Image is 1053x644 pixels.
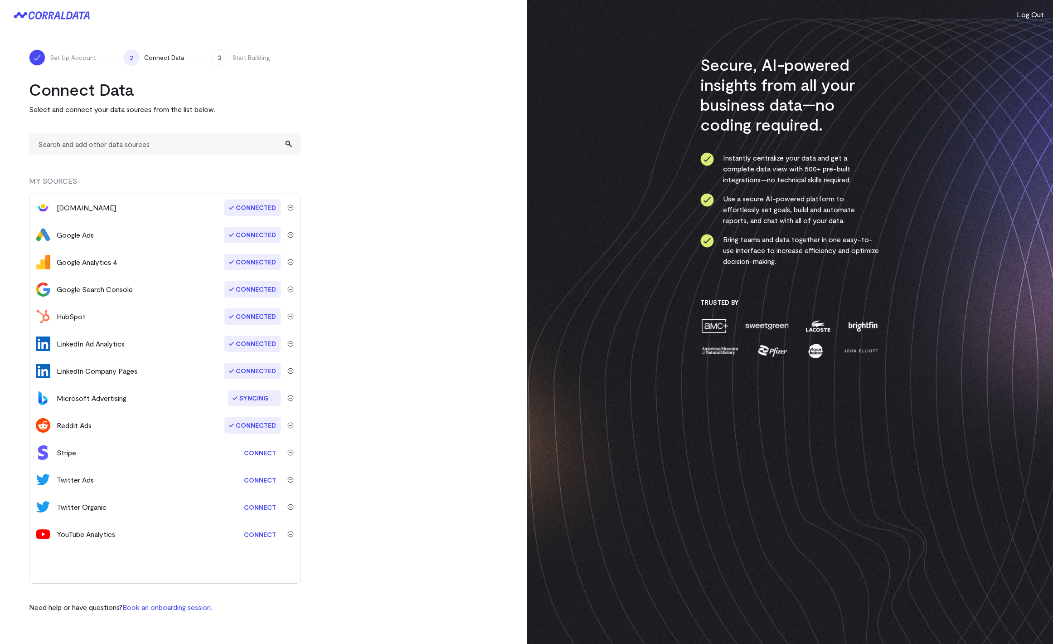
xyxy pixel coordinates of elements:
p: Need help or have questions? [29,602,212,613]
span: Connected [224,200,281,216]
img: john-elliott-25751c40.png [842,343,879,359]
a: Connect [239,444,281,461]
img: ico-check-circle-4b19435c.svg [700,234,714,248]
img: reddit_ads-149c8797.svg [36,418,50,433]
input: Search and add other data sources [29,133,301,155]
a: Connect [239,472,281,488]
button: Log Out [1017,9,1044,20]
img: customerio-4373efcc.svg [36,200,50,215]
img: trash-40e54a27.svg [287,286,294,293]
span: Connected [224,227,281,243]
li: Instantly centralize your data and get a complete data view with 500+ pre-built integrations—no t... [700,152,879,185]
span: Start Building [232,53,270,62]
h3: Trusted By [700,298,879,307]
img: trash-40e54a27.svg [287,531,294,537]
span: Connected [224,417,281,434]
span: Connect Data [144,53,184,62]
div: LinkedIn Ad Analytics [57,338,125,349]
span: Connected [224,308,281,325]
img: ico-check-circle-4b19435c.svg [700,152,714,166]
img: trash-40e54a27.svg [287,449,294,456]
div: Stripe [57,447,76,458]
div: Reddit Ads [57,420,92,431]
img: trash-40e54a27.svg [287,313,294,320]
img: hubspot-c1e9301f.svg [36,309,50,324]
div: Twitter Organic [57,502,107,512]
img: stripe-ba84f8e2.svg [36,445,50,460]
a: Connect [239,499,281,516]
div: Microsoft Advertising [57,393,126,404]
h2: Connect Data [29,79,301,99]
li: Bring teams and data together in one easy-to-use interface to increase efficiency and optimize de... [700,234,879,267]
img: trash-40e54a27.svg [287,368,294,374]
span: 3 [211,49,228,66]
h3: Secure, AI-powered insights from all your business data—no coding required. [700,54,879,134]
img: trash-40e54a27.svg [287,259,294,265]
div: LinkedIn Company Pages [57,366,137,376]
a: Connect [239,526,281,543]
span: Syncing [228,390,281,406]
img: ico-check-circle-4b19435c.svg [700,193,714,207]
div: Google Ads [57,229,94,240]
li: Use a secure AI-powered platform to effortlessly set goals, build and automate reports, and chat ... [700,193,879,226]
span: Connected [224,281,281,298]
img: trash-40e54a27.svg [287,477,294,483]
span: 2 [123,49,140,66]
img: sweetgreen-1d1fb32c.png [744,318,790,334]
img: brightfin-a251e171.png [846,318,879,334]
img: pfizer-e137f5fc.png [757,343,788,359]
img: lacoste-7a6b0538.png [805,318,831,334]
div: [DOMAIN_NAME] [57,202,116,213]
a: Book an onboarding session. [122,603,212,611]
span: Connected [224,336,281,352]
img: trash-40e54a27.svg [287,232,294,238]
p: Select and connect your data sources from the list below. [29,104,301,115]
div: YouTube Analytics [57,529,115,540]
img: twitter-84440d70.svg [36,500,50,514]
img: google_ads-c8121f33.png [36,228,50,242]
img: trash-40e54a27.svg [287,422,294,429]
img: trash-40e54a27.svg [287,504,294,510]
div: MY SOURCES [29,176,301,194]
img: amnh-5afada46.png [700,343,739,359]
img: twitter_ads-84440d70.svg [36,473,50,487]
span: Set Up Account [50,53,96,62]
span: Connected [224,363,281,379]
span: Connected [224,254,281,270]
img: google_analytics_4-4ee20295.svg [36,255,50,269]
img: google_search_console-3467bcd2.svg [36,282,50,297]
img: trash-40e54a27.svg [287,395,294,401]
div: Google Analytics 4 [57,257,117,268]
img: moon-juice-c312e729.png [806,343,825,359]
img: linkedin_ads-6f572cd8.svg [36,337,50,351]
img: trash-40e54a27.svg [287,205,294,211]
img: youtube_analytics-c712eb91.svg [36,527,50,542]
img: bingads-f64eff47.svg [36,391,50,405]
img: linkedin_company_pages-6f572cd8.svg [36,364,50,378]
div: Google Search Console [57,284,133,295]
img: trash-40e54a27.svg [287,341,294,347]
div: Twitter Ads [57,474,94,485]
div: HubSpot [57,311,86,322]
img: amc-0b11a8f1.png [700,318,729,334]
img: ico-check-white-5ff98cb1.svg [33,53,42,62]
